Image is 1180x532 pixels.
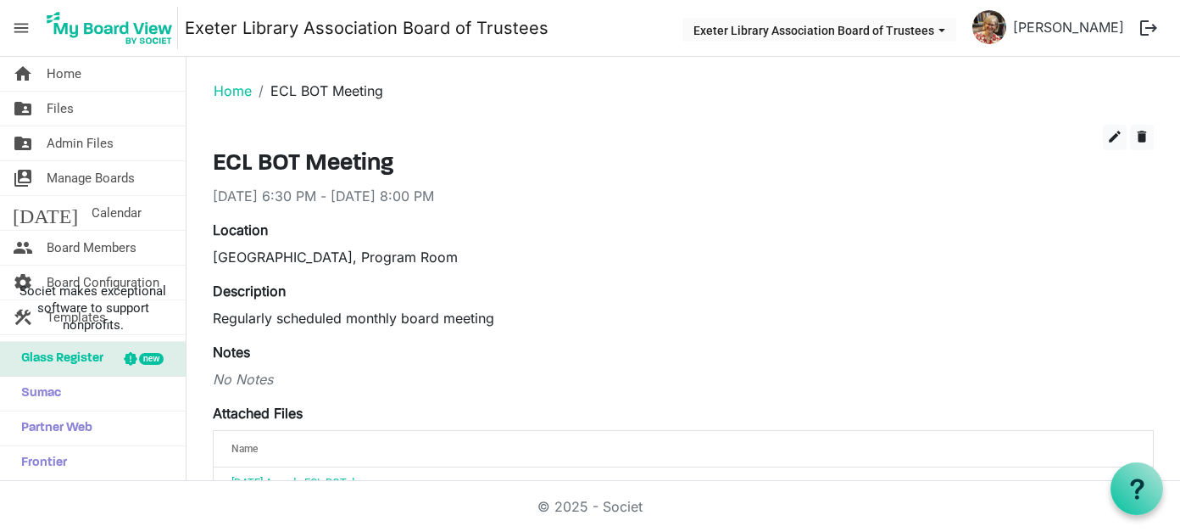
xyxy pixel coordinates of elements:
span: people [13,231,33,265]
span: Admin Files [47,126,114,160]
img: My Board View Logo [42,7,178,49]
a: [DATE] Agenda ECL BOT.docx [231,476,371,489]
div: [DATE] 6:30 PM - [DATE] 8:00 PM [213,186,1154,206]
div: new [139,353,164,365]
label: Description [213,281,286,301]
a: Home [214,82,252,99]
button: Exeter Library Association Board of Trustees dropdownbutton [682,18,956,42]
span: Glass Register [13,342,103,376]
label: Attached Files [213,403,303,423]
p: Regularly scheduled monthly board meeting [213,308,1154,328]
span: menu [5,12,37,44]
span: delete [1134,129,1149,144]
span: [DATE] [13,196,78,230]
li: ECL BOT Meeting [252,81,383,101]
span: folder_shared [13,92,33,126]
button: Download [1111,471,1135,495]
span: Board Members [47,231,136,265]
span: edit [1107,129,1122,144]
button: logout [1131,10,1166,46]
img: oiUq6S1lSyLOqxOgPlXYhI3g0FYm13iA4qhAgY5oJQiVQn4Ddg2A9SORYVWq4Lz4pb3-biMLU3tKDRk10OVDzQ_thumb.png [972,10,1006,44]
span: Files [47,92,74,126]
span: Name [231,443,258,455]
span: Sumac [13,377,61,411]
div: [GEOGRAPHIC_DATA], Program Room [213,247,1154,267]
td: September 8 2025 Agenda ECL BOT.docx is template cell column header Name [214,468,1047,498]
span: switch_account [13,161,33,195]
span: Societ makes exceptional software to support nonprofits. [8,283,178,333]
button: edit [1103,125,1127,150]
span: settings [13,266,33,300]
label: Notes [213,342,250,362]
label: Location [213,220,268,240]
span: folder_shared [13,126,33,160]
span: home [13,57,33,91]
span: Home [47,57,81,91]
span: Partner Web [13,412,92,445]
span: Board Configuration [47,266,159,300]
td: is Command column column header [1047,468,1153,498]
div: No Notes [213,369,1154,389]
a: Exeter Library Association Board of Trustees [185,11,548,45]
a: © 2025 - Societ [537,498,643,515]
h3: ECL BOT Meeting [213,150,1154,179]
a: [PERSON_NAME] [1006,10,1131,44]
span: Calendar [92,196,142,230]
button: delete [1130,125,1154,150]
a: My Board View Logo [42,7,185,49]
span: Manage Boards [47,161,135,195]
span: Frontier [13,446,67,480]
